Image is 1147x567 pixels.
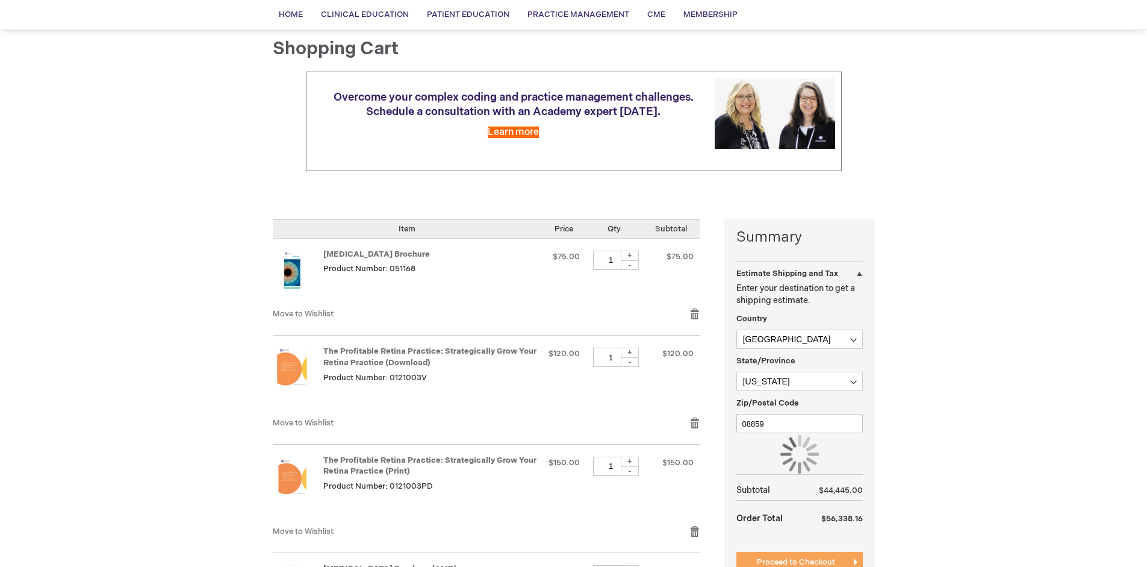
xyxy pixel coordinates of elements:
[683,10,738,19] span: Membership
[621,457,639,467] div: +
[549,349,580,359] span: $120.00
[621,348,639,358] div: +
[647,10,665,19] span: CME
[323,481,433,491] span: Product Number: 0121003PD
[555,224,573,234] span: Price
[736,507,783,528] strong: Order Total
[736,269,838,278] strong: Estimate Shipping and Tax
[273,348,311,386] img: The Profitable Retina Practice: Strategically Grow Your Retina Practice (Download)
[273,251,311,289] img: Amblyopia Brochure
[593,251,629,270] input: Qty
[819,486,863,495] span: $44,445.00
[621,466,639,476] div: -
[323,456,536,477] a: The Profitable Retina Practice: Strategically Grow Your Retina Practice (Print)
[488,127,539,138] a: Learn more
[593,457,629,476] input: Qty
[273,418,334,428] a: Move to Wishlist
[662,458,694,468] span: $150.00
[323,373,427,383] span: Product Number: 0121003V
[553,252,580,262] span: $75.00
[621,357,639,367] div: -
[736,227,863,248] strong: Summary
[323,346,536,368] a: The Profitable Retina Practice: Strategically Grow Your Retina Practice (Download)
[736,398,799,408] span: Zip/Postal Code
[273,527,334,536] a: Move to Wishlist
[621,251,639,261] div: +
[427,10,509,19] span: Patient Education
[527,10,629,19] span: Practice Management
[323,264,415,274] span: Product Number: 051168
[655,224,687,234] span: Subtotal
[273,309,334,319] a: Move to Wishlist
[399,224,415,234] span: Item
[780,435,819,474] img: Loading...
[736,283,863,307] p: Enter your destination to get a shipping estimate.
[621,260,639,270] div: -
[736,481,800,501] th: Subtotal
[667,252,694,262] span: $75.00
[549,458,580,468] span: $150.00
[273,251,323,296] a: Amblyopia Brochure
[608,224,621,234] span: Qty
[273,348,323,404] a: The Profitable Retina Practice: Strategically Grow Your Retina Practice (Download)
[715,78,835,149] img: Schedule a consultation with an Academy expert today
[334,91,694,118] span: Overcome your complex coding and practice management challenges. Schedule a consultation with an ...
[273,457,311,495] img: The Profitable Retina Practice: Strategically Grow Your Retina Practice (Print)
[662,349,694,359] span: $120.00
[323,249,430,259] a: [MEDICAL_DATA] Brochure
[321,10,409,19] span: Clinical Education
[821,514,863,524] span: $56,338.16
[273,38,399,60] span: Shopping Cart
[279,10,303,19] span: Home
[736,314,767,324] span: Country
[593,348,629,367] input: Qty
[273,457,323,513] a: The Profitable Retina Practice: Strategically Grow Your Retina Practice (Print)
[757,557,835,567] span: Proceed to Checkout
[736,356,795,366] span: State/Province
